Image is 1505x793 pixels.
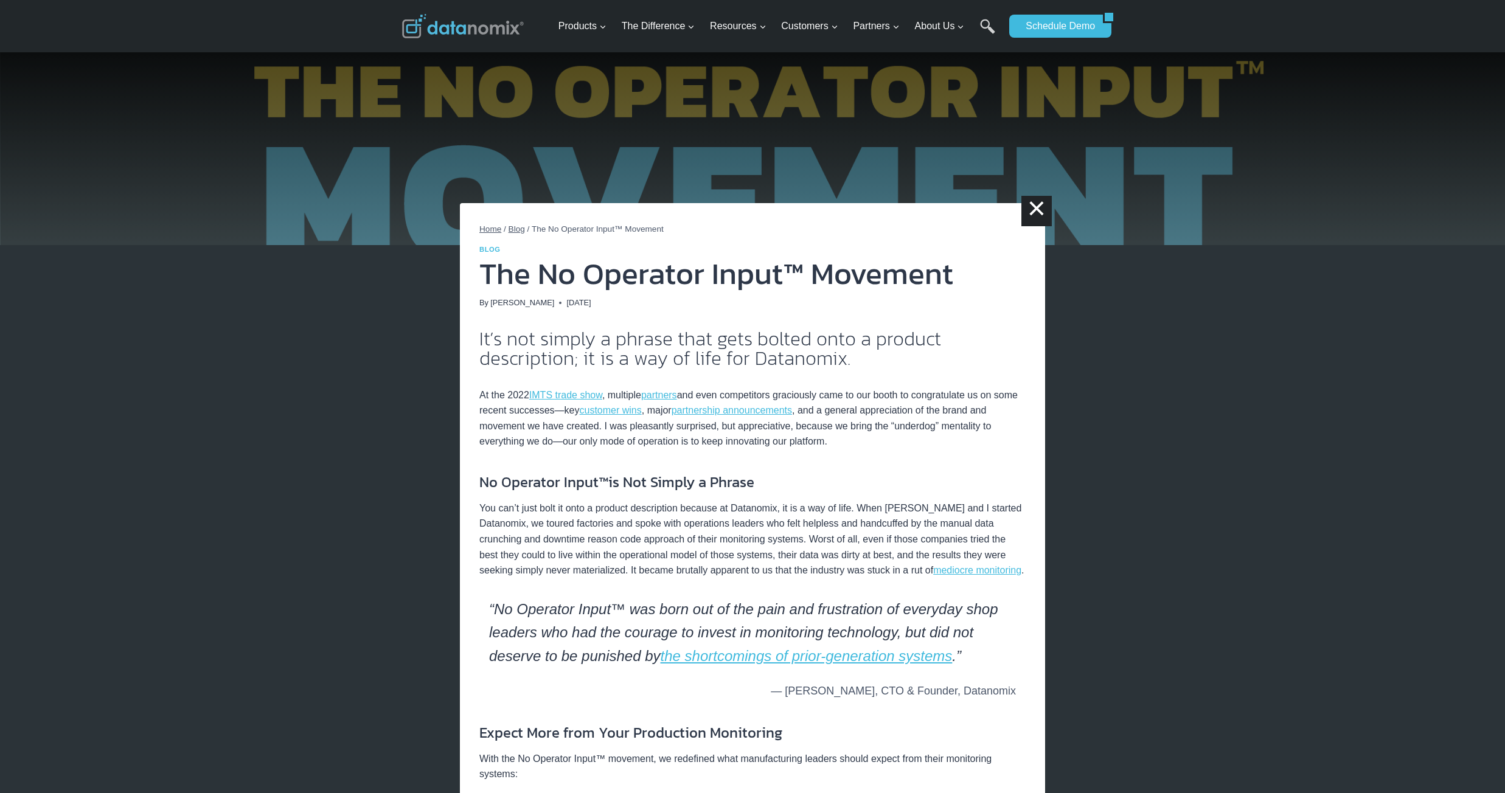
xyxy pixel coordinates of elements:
[402,14,524,38] img: Datanomix
[479,258,1026,289] h1: The No Operator Input™ Movement
[554,7,1004,46] nav: Primary Navigation
[479,500,1026,578] p: You can’t just bolt it onto a product description because at Datanomix, it is a way of life. When...
[1009,15,1103,38] a: Schedule Demo
[710,18,766,34] span: Resources
[489,682,1016,700] cite: — [PERSON_NAME], CTO & Founder, Datanomix
[853,18,899,34] span: Partners
[479,751,1026,782] p: With the No Operator Input™ movement, we redefined what manufacturing leaders should expect from ...
[509,224,525,234] a: Blog
[781,18,838,34] span: Customers
[566,297,591,309] time: [DATE]
[580,405,642,415] a: customer wins
[529,390,602,400] a: IMTS trade show
[558,18,607,34] span: Products
[490,298,554,307] a: [PERSON_NAME]
[479,224,501,234] a: Home
[1021,196,1052,226] a: ×
[915,18,965,34] span: About Us
[479,246,501,253] a: Blog
[504,224,506,234] span: /
[532,224,664,234] span: The No Operator Input™ Movement
[479,722,1026,744] h3: Expect More from Your Production Monitoring
[479,223,1026,236] nav: Breadcrumbs
[933,565,1021,575] a: mediocre monitoring
[479,471,608,493] a: No Operator Input™
[479,297,488,309] span: By
[479,387,1026,449] p: At the 2022 , multiple and even competitors graciously came to our booth to congratulate us on so...
[489,598,1016,668] p: “No Operator Input™ was born out of the pain and frustration of everyday shop leaders who had the...
[527,224,530,234] span: /
[479,329,1026,368] h2: It’s not simply a phrase that gets bolted onto a product description; it is a way of life for Dat...
[980,19,995,46] a: Search
[479,471,1026,493] h3: is Not Simply a Phrase
[661,648,953,664] a: the shortcomings of prior-generation systems
[672,405,792,415] a: partnership announcements
[641,390,677,400] a: partners
[622,18,695,34] span: The Difference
